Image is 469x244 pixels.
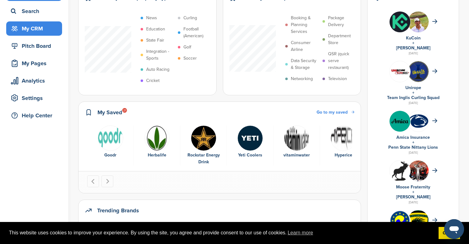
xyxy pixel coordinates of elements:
div: My CRM [9,23,62,34]
iframe: Button to launch messaging window [444,219,464,239]
p: Department Store [328,33,357,46]
p: Consumer Airline [291,39,319,53]
img: Trgrqf8g 400x400 [390,111,410,132]
a: Search [6,4,62,18]
p: Television [328,75,347,82]
div: 21 [122,108,127,113]
div: [DATE] [374,200,453,205]
div: Pitch Board [9,40,62,52]
a: Settings [6,91,62,105]
div: [DATE] [374,150,453,156]
p: Networking [291,75,313,82]
div: Analytics [9,75,62,86]
span: This website uses cookies to improve your experience. By using the site, you agree and provide co... [9,228,434,237]
img: Phzb2w6l 400x400 [390,210,410,231]
img: Data [144,125,170,151]
div: 5 of 6 [273,125,320,166]
a: [PERSON_NAME] [396,45,431,51]
div: [DATE] [374,100,453,106]
div: 6 of 6 [320,125,367,166]
p: Education [146,26,165,33]
a: Hypericelogo Hyperice [323,125,363,159]
p: Package Delivery [328,15,357,28]
img: Open uri20141112 64162 1m4tozd?1415806781 [408,11,429,41]
p: Integration - Sports [146,48,175,62]
a: Data Herbalife [137,125,177,159]
div: Hyperice [323,152,363,159]
img: Open uri20141112 64162 1p6hhgm?1415811497 [408,210,429,235]
a: KuCoin [406,35,421,41]
div: Search [9,6,62,17]
p: Booking & Planning Services [291,15,319,35]
a: + [412,140,414,145]
a: learn more about cookies [287,228,314,237]
div: Rockstar Energy Drink [183,152,223,165]
div: Herbalife [137,152,177,159]
img: Lvn7baau 400x400 [237,125,263,151]
a: + [412,40,414,46]
img: jmj71fb 400x400 [390,11,410,32]
p: Data Security & Storage [291,57,319,71]
p: Golf [183,44,191,51]
a: Penn State Nittany Lions [388,145,438,150]
a: Unirope [405,85,421,90]
div: 3 of 6 [180,125,227,166]
a: Vitamin water logo black vitaminwater [277,125,317,159]
a: Goodr logo vcenter small Goodr [90,125,130,159]
a: + [412,90,414,95]
img: Hypericelogo [331,125,356,151]
img: Goodr logo vcenter small [98,125,123,151]
img: 3bs1dc4c 400x400 [408,160,429,181]
div: Yeti Coolers [230,152,270,159]
p: News [146,15,157,21]
div: 1 of 6 [87,125,134,166]
div: Goodr [90,152,130,159]
a: Pitch Board [6,39,62,53]
a: My Pages [6,56,62,70]
p: Auto Racing [146,66,169,73]
div: vitaminwater [277,152,317,159]
h2: My Saved [97,108,122,117]
div: [DATE] [374,51,453,56]
div: 2 of 6 [134,125,180,166]
p: Curling [183,15,197,21]
p: Soccer [183,55,197,62]
span: Go to my saved [317,110,348,115]
a: [PERSON_NAME] [396,194,431,200]
p: State Fair [146,37,164,44]
a: Go to my saved [317,109,354,116]
div: My Pages [9,58,62,69]
img: Vitamin water logo black [284,125,309,151]
img: Hjwwegho 400x400 [390,160,410,181]
a: Analytics [6,74,62,88]
div: 4 of 6 [227,125,273,166]
button: Go to last slide [87,175,99,187]
img: Rockstar energy logo [191,125,216,151]
a: Team Inglis Curling Squad [387,95,440,100]
a: Rockstar energy logo Rockstar Energy Drink [183,125,223,166]
p: Football (American) [183,26,212,39]
div: Settings [9,93,62,104]
a: Moose Fraternity [396,184,430,190]
img: 308633180 592082202703760 345377490651361792 n [390,61,410,82]
a: + [412,189,414,195]
a: Lvn7baau 400x400 Yeti Coolers [230,125,270,159]
div: Help Center [9,110,62,121]
a: My CRM [6,21,62,36]
img: Iga3kywp 400x400 [408,61,429,82]
a: Help Center [6,108,62,123]
p: Cricket [146,77,160,84]
h2: Trending Brands [97,206,139,215]
a: dismiss cookie message [439,227,460,239]
a: Amica Insurance [396,135,430,140]
p: QSR (quick serve restaurant) [328,51,357,71]
img: 170px penn state nittany lions logo.svg [408,114,429,129]
button: Next slide [101,175,113,187]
